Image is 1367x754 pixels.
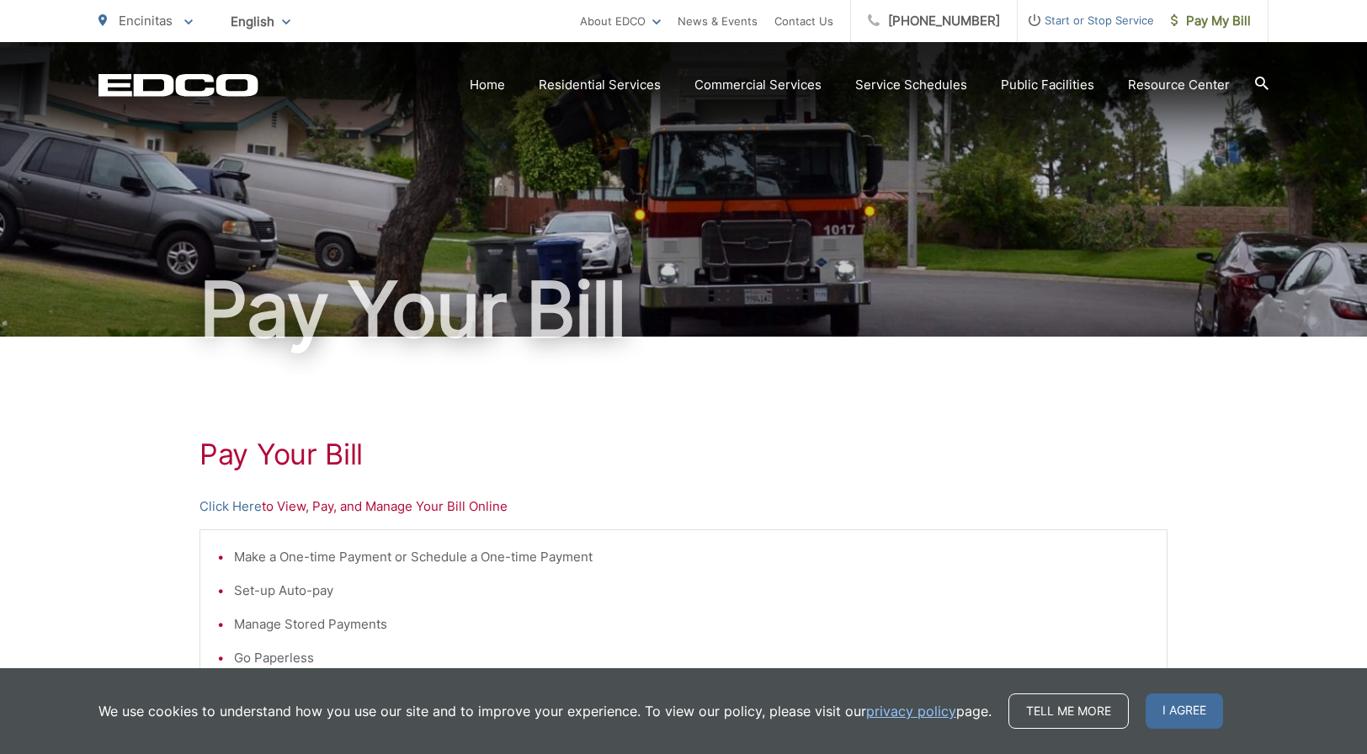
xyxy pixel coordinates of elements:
[1146,693,1223,729] span: I agree
[694,75,822,95] a: Commercial Services
[234,648,1150,668] li: Go Paperless
[774,11,833,31] a: Contact Us
[199,496,1168,517] p: to View, Pay, and Manage Your Bill Online
[98,701,992,721] p: We use cookies to understand how you use our site and to improve your experience. To view our pol...
[1171,11,1251,31] span: Pay My Bill
[234,581,1150,601] li: Set-up Auto-pay
[678,11,758,31] a: News & Events
[470,75,505,95] a: Home
[539,75,661,95] a: Residential Services
[866,701,956,721] a: privacy policy
[1128,75,1230,95] a: Resource Center
[218,7,303,36] span: English
[234,547,1150,567] li: Make a One-time Payment or Schedule a One-time Payment
[234,614,1150,635] li: Manage Stored Payments
[1001,75,1094,95] a: Public Facilities
[119,13,173,29] span: Encinitas
[98,268,1269,352] h1: Pay Your Bill
[199,496,262,517] a: Click Here
[1008,693,1129,729] a: Tell me more
[580,11,661,31] a: About EDCO
[98,73,258,97] a: EDCD logo. Return to the homepage.
[855,75,967,95] a: Service Schedules
[199,438,1168,471] h1: Pay Your Bill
